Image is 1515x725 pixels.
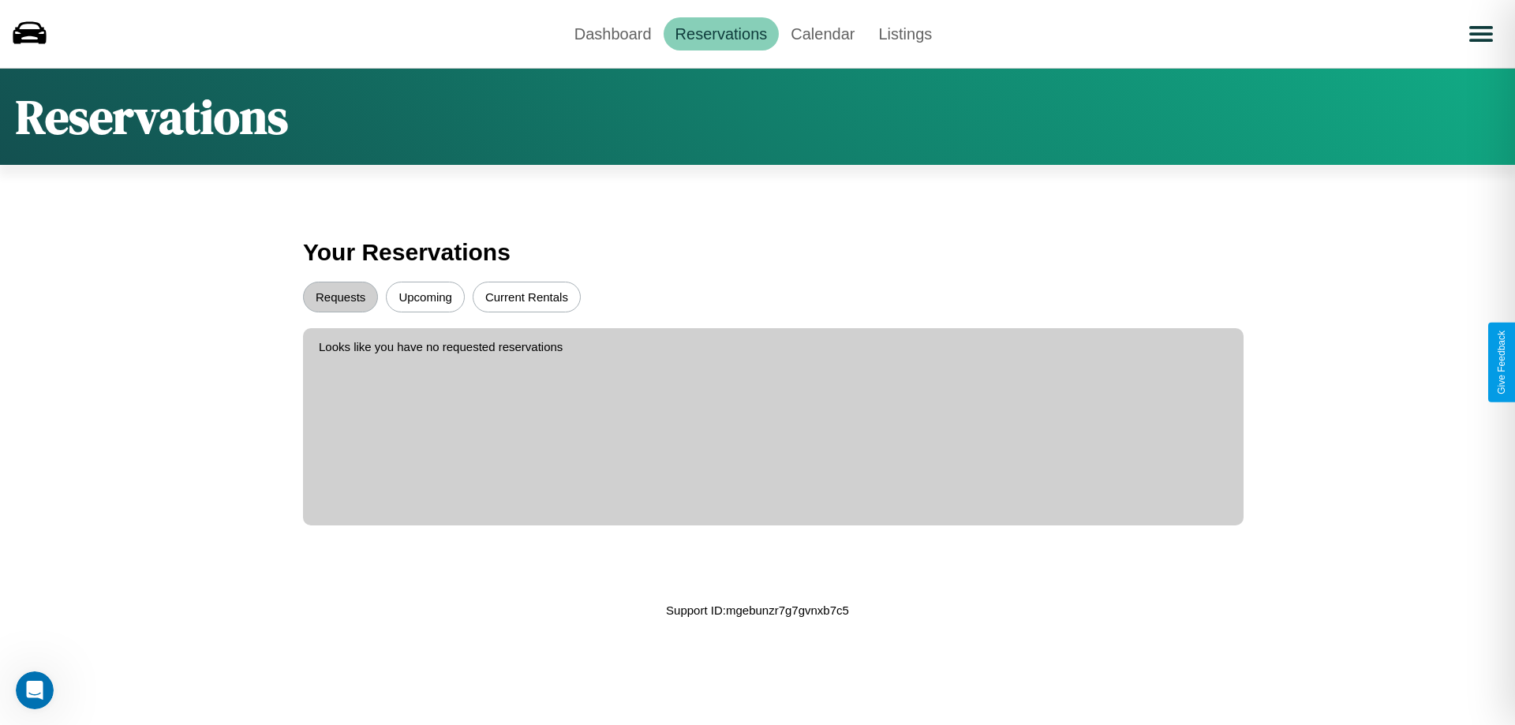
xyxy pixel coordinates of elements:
[664,17,780,50] a: Reservations
[563,17,664,50] a: Dashboard
[666,600,849,621] p: Support ID: mgebunzr7g7gvnxb7c5
[1459,12,1503,56] button: Open menu
[1496,331,1507,394] div: Give Feedback
[16,671,54,709] iframe: Intercom live chat
[319,336,1228,357] p: Looks like you have no requested reservations
[779,17,866,50] a: Calendar
[473,282,581,312] button: Current Rentals
[303,231,1212,274] h3: Your Reservations
[303,282,378,312] button: Requests
[16,84,288,149] h1: Reservations
[866,17,944,50] a: Listings
[386,282,465,312] button: Upcoming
